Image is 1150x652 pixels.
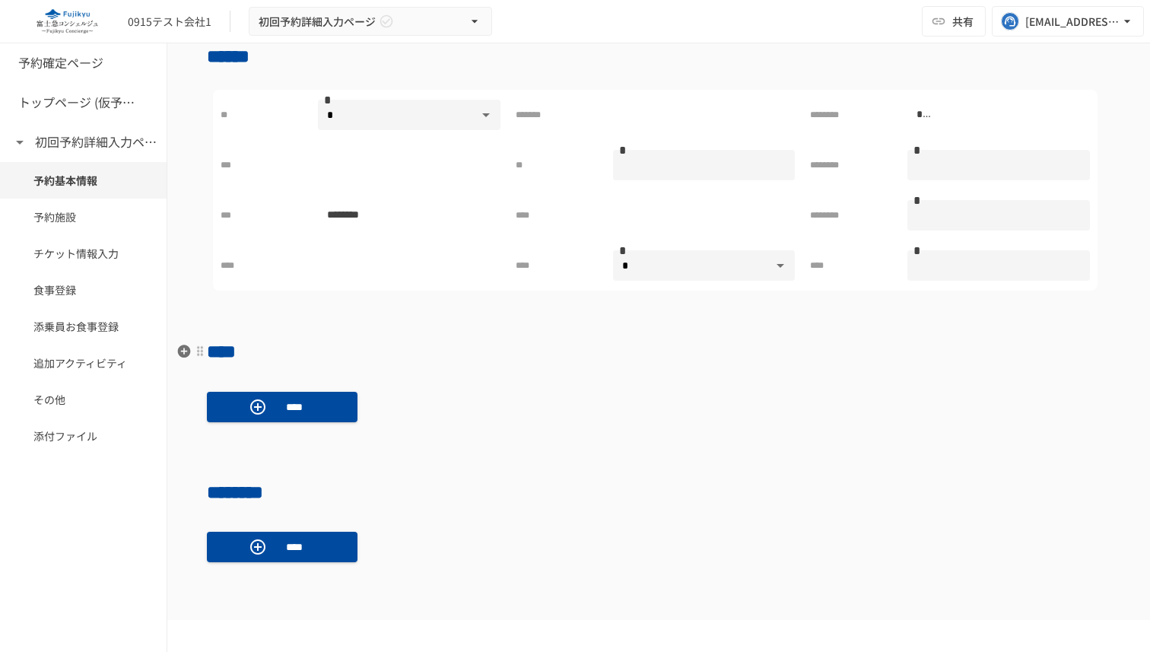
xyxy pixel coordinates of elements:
span: チケット情報入力 [33,245,133,262]
span: 共有 [952,13,974,30]
span: その他 [33,391,133,408]
span: 添付ファイル [33,428,133,444]
div: [EMAIL_ADDRESS][DOMAIN_NAME] [1025,12,1120,31]
span: 予約基本情報 [33,172,133,189]
button: 初回予約詳細入力ページ [249,7,492,37]
div: 0915テスト会社1 [128,14,211,30]
button: 共有 [922,6,986,37]
span: 初回予約詳細入力ページ [259,12,376,31]
img: eQeGXtYPV2fEKIA3pizDiVdzO5gJTl2ahLbsPaD2E4R [18,9,116,33]
span: 食事登録 [33,281,133,298]
h6: 予約確定ページ [18,53,103,73]
span: 追加アクティビティ [33,355,133,371]
h6: トップページ (仮予約一覧) [18,93,140,113]
h6: 初回予約詳細入力ページ [35,132,157,152]
span: 予約施設 [33,208,133,225]
button: [EMAIL_ADDRESS][DOMAIN_NAME] [992,6,1144,37]
span: 添乗員お食事登録 [33,318,133,335]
